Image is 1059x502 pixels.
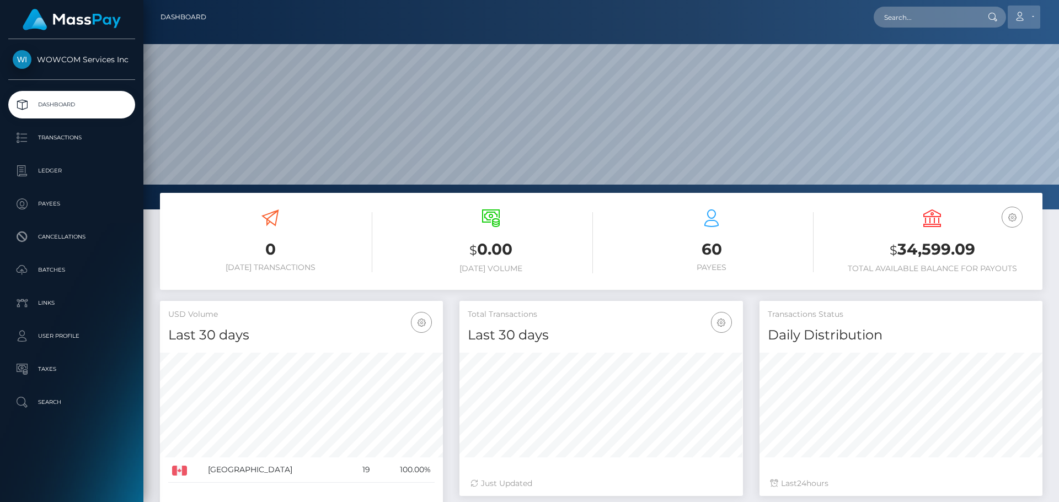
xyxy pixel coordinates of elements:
[8,124,135,152] a: Transactions
[13,50,31,69] img: WOWCOM Services Inc
[468,309,734,320] h5: Total Transactions
[13,129,131,146] p: Transactions
[374,457,435,483] td: 100.00%
[13,229,131,245] p: Cancellations
[8,256,135,284] a: Batches
[13,394,131,411] p: Search
[469,242,477,258] small: $
[771,478,1031,489] div: Last hours
[8,157,135,185] a: Ledger
[8,355,135,383] a: Taxes
[768,309,1034,320] h5: Transactions Status
[389,264,593,273] h6: [DATE] Volume
[13,196,131,212] p: Payees
[204,457,350,483] td: [GEOGRAPHIC_DATA]
[13,361,131,377] p: Taxes
[830,239,1034,261] h3: 34,599.09
[168,263,372,272] h6: [DATE] Transactions
[13,328,131,344] p: User Profile
[161,6,206,29] a: Dashboard
[8,190,135,218] a: Payees
[172,466,187,476] img: CA.png
[890,242,897,258] small: $
[350,457,374,483] td: 19
[8,289,135,317] a: Links
[168,239,372,260] h3: 0
[23,9,121,30] img: MassPay Logo
[13,262,131,278] p: Batches
[609,263,814,272] h6: Payees
[389,239,593,261] h3: 0.00
[168,326,435,345] h4: Last 30 days
[8,55,135,64] span: WOWCOM Services Inc
[830,264,1034,273] h6: Total Available Balance for Payouts
[8,388,135,416] a: Search
[8,223,135,251] a: Cancellations
[609,239,814,260] h3: 60
[470,478,731,489] div: Just Updated
[168,309,435,320] h5: USD Volume
[768,326,1034,345] h4: Daily Distribution
[468,326,734,345] h4: Last 30 days
[874,7,977,28] input: Search...
[8,322,135,350] a: User Profile
[13,96,131,113] p: Dashboard
[8,91,135,118] a: Dashboard
[13,295,131,311] p: Links
[797,478,806,488] span: 24
[13,163,131,179] p: Ledger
